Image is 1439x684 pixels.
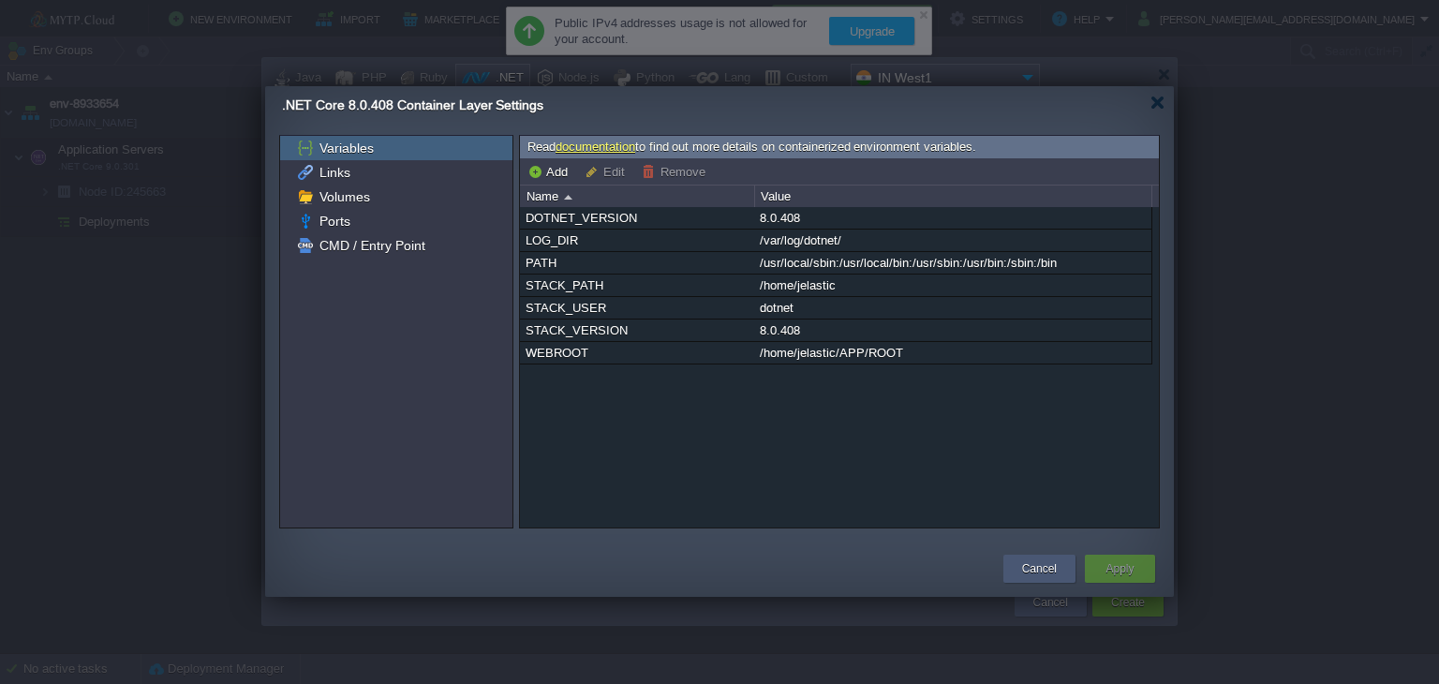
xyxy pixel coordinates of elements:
button: Edit [585,163,630,180]
div: LOG_DIR [521,230,753,251]
button: Add [527,163,573,180]
div: PATH [521,252,753,274]
div: /var/log/dotnet/ [755,230,1150,251]
div: /home/jelastic/APP/ROOT [755,342,1150,364]
div: /home/jelastic [755,275,1150,296]
div: Value [756,186,1151,207]
a: Variables [316,140,377,156]
div: DOTNET_VERSION [521,207,753,229]
a: Ports [316,213,353,230]
div: 8.0.408 [755,320,1150,341]
div: 8.0.408 [755,207,1150,229]
div: STACK_PATH [521,275,753,296]
button: Apply [1105,559,1134,578]
button: Remove [642,163,711,180]
div: Read to find out more details on containerized environment variables. [520,136,1159,159]
span: .NET Core 8.0.408 Container Layer Settings [282,97,543,112]
div: WEBROOT [521,342,753,364]
a: documentation [556,140,635,154]
a: Links [316,164,353,181]
div: Name [522,186,754,207]
div: STACK_VERSION [521,320,753,341]
a: CMD / Entry Point [316,237,428,254]
div: /usr/local/sbin:/usr/local/bin:/usr/sbin:/usr/bin:/sbin:/bin [755,252,1150,274]
div: STACK_USER [521,297,753,319]
div: dotnet [755,297,1150,319]
button: Cancel [1022,559,1057,578]
a: Volumes [316,188,373,205]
